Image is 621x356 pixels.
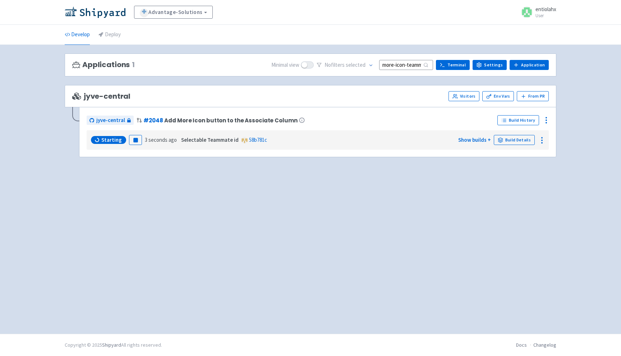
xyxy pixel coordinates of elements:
a: Develop [65,25,90,45]
a: entiolahx User [517,6,556,18]
a: Docs [516,342,527,348]
a: Build History [497,115,539,125]
img: Shipyard logo [65,6,125,18]
span: jyve-central [96,116,125,125]
a: Env Vars [482,91,514,101]
time: 3 seconds ago [145,136,177,143]
a: Build Details [494,135,535,145]
a: Deploy [98,25,121,45]
span: selected [346,61,365,68]
button: From PR [517,91,549,101]
input: Search... [379,60,433,70]
span: Starting [101,136,122,144]
strong: Selectable Teammate id [181,136,239,143]
a: Changelog [533,342,556,348]
a: 58b781c [249,136,267,143]
a: Terminal [436,60,470,70]
span: No filter s [325,61,365,69]
span: entiolahx [535,6,556,13]
a: Advantage-Solutions [134,6,213,19]
a: Visitors [448,91,479,101]
span: jyve-central [72,92,130,100]
a: jyve-central [87,116,134,125]
h3: Applications [72,61,135,69]
button: Pause [129,135,142,145]
span: 1 [132,61,135,69]
span: Add More Icon button to the Associate Column [164,117,297,123]
div: Copyright © 2025 All rights reserved. [65,341,162,349]
a: Settings [473,60,507,70]
a: #2048 [143,117,163,124]
small: User [535,13,556,18]
a: Application [510,60,549,70]
a: Show builds + [458,136,491,143]
span: Minimal view [271,61,299,69]
a: Shipyard [102,342,121,348]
